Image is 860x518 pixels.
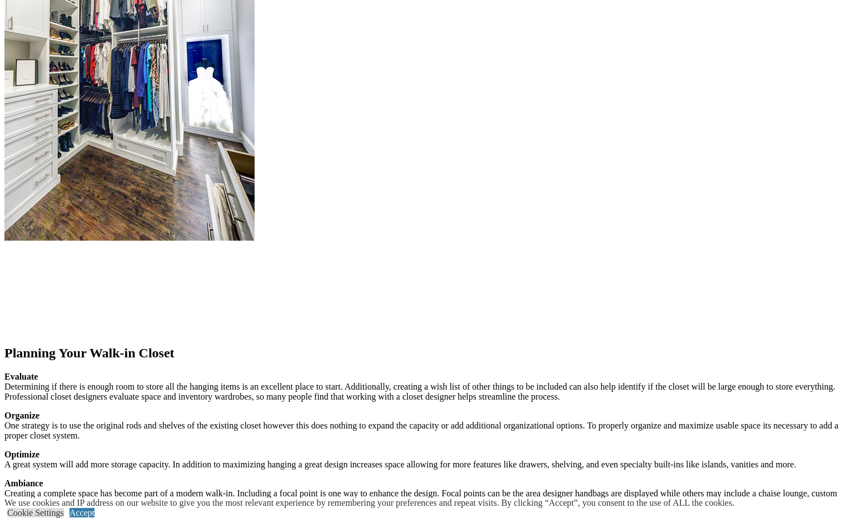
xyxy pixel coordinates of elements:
[4,411,39,420] strong: Organize
[4,450,39,459] strong: Optimize
[69,508,95,517] a: Accept
[4,372,38,381] strong: Evaluate
[4,479,43,488] strong: Ambiance
[4,411,856,441] p: One strategy is to use the original rods and shelves of the existing closet however this does not...
[4,346,856,361] h2: Planning Your Walk-in Closet
[4,450,856,470] p: A great system will add more storage capacity. In addition to maximizing hanging a great design i...
[4,372,856,402] p: Determining if there is enough room to store all the hanging items is an excellent place to start...
[4,498,734,508] div: We use cookies and IP address on our website to give you the most relevant experience by remember...
[4,479,856,509] p: Creating a complete space has become part of a modern walk-in. Including a focal point is one way...
[7,508,64,517] a: Cookie Settings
